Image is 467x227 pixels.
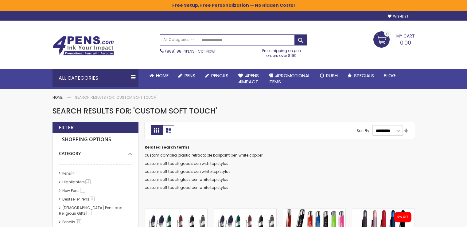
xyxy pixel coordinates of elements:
[397,215,408,219] div: 5% OFF
[214,209,276,214] a: Custom Soft Touch® Metal Pens with Stylus - Special Offer
[315,69,343,82] a: Rush
[163,37,194,42] span: All Categories
[343,69,379,82] a: Specials
[59,124,74,131] strong: Filter
[86,211,91,215] span: 12
[59,146,132,157] div: Category
[165,49,215,54] span: - Call Now!
[61,171,81,176] a: Pens379
[59,133,132,146] strong: Shopping Options
[61,219,83,225] a: Pencils19
[53,95,63,100] a: Home
[386,31,389,37] span: 0
[211,72,228,79] span: Pencils
[90,197,95,201] span: 8
[173,69,200,82] a: Pens
[354,72,374,79] span: Specials
[145,185,228,190] a: custom soft touch good pen white top stylus
[326,72,338,79] span: Rush
[165,49,195,54] a: (888) 88-4PENS
[379,69,401,82] a: Blog
[53,36,114,56] img: 4Pens Custom Pens and Promotional Products
[85,179,91,184] span: 19
[185,72,195,79] span: Pens
[76,219,81,224] span: 19
[388,14,408,19] a: Wishlist
[400,39,411,46] span: 0.00
[156,72,169,79] span: Home
[269,72,310,85] span: 4PROMOTIONAL ITEMS
[352,209,414,214] a: Custom Recycled Fleetwood MonoChrome Stylus Satin Soft Touch Gel Pen
[145,169,231,174] a: custom soft touch goods pen white top stylus
[151,125,162,135] strong: Grid
[145,209,207,214] a: Custom Soft Touch Metal Pen - Stylus Top
[145,69,173,82] a: Home
[61,179,93,185] a: Highlighters19
[80,188,85,193] span: 19
[61,197,97,202] a: Bestseller Pens8
[145,177,228,182] a: custom soft touch gloss pen white top stylus
[145,153,263,158] a: custom cambria plastic retractable ballpoint pen white copper
[238,72,259,85] span: 4Pens 4impact
[72,171,79,175] span: 379
[384,72,396,79] span: Blog
[59,205,123,216] a: [DEMOGRAPHIC_DATA] Pens and Religious Gifts12
[145,145,415,150] dt: Related search terms
[256,46,307,58] div: Free shipping on pen orders over $199
[233,69,264,89] a: 4Pens4impact
[53,106,217,116] span: Search results for: 'custom soft touch'
[264,69,315,89] a: 4PROMOTIONALITEMS
[373,31,415,47] a: 0.00 0
[75,95,157,100] strong: Search results for: 'custom soft touch'
[200,69,233,82] a: Pencils
[356,128,369,133] label: Sort By
[53,69,138,87] div: All Categories
[145,161,228,166] a: custom soft touch goods pen with top stylus
[160,35,197,45] a: All Categories
[61,188,88,193] a: New Pens19
[283,209,345,214] a: Paramount Custom Metal Stylus® Pens -Special Offer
